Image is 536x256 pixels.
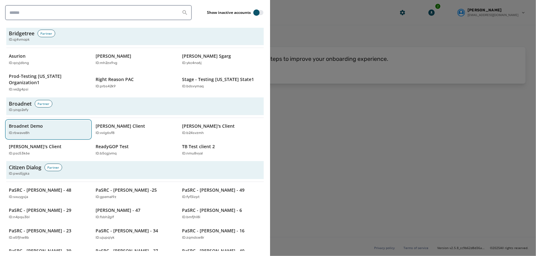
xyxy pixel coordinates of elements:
p: ID: fyf3izpt [182,195,199,200]
p: ID: nmu8vyal [182,151,203,156]
p: ID: prbs42k9 [96,84,116,89]
div: Partner [44,164,62,171]
p: ID: b24svzmh [182,131,204,136]
p: ID: ujupqiyk [96,235,115,241]
button: [PERSON_NAME] ClientID:vvig6sf8 [93,120,177,138]
p: ID: rbwave8h [9,131,30,136]
button: PaSRC - [PERSON_NAME] - 6ID:bmfjhl8i [180,205,264,223]
p: ID: fsbh2glf [96,215,114,220]
h3: Broadnet [9,100,32,108]
p: PaSRC - [PERSON_NAME] - 48 [9,187,71,193]
p: PaSRC - [PERSON_NAME] - 40 [182,248,244,254]
button: TB Test client 2ID:nmu8vyal [180,141,264,159]
button: AsurionID:qcyjdbng [6,50,91,68]
p: PaSRC - [PERSON_NAME] - 27 [96,248,158,254]
span: ID: qj4vmopk [9,37,30,43]
p: ID: n4pqu3bl [9,215,30,220]
p: ID: b5cgjvmq [96,151,117,156]
p: [PERSON_NAME] Client [96,123,145,129]
button: PaSRC - [PERSON_NAME] -25ID:gpemal9z [93,184,177,202]
p: PaSRC - [PERSON_NAME] - 29 [9,207,71,213]
p: Right Reason PAC [96,76,134,83]
div: Partner [38,30,55,37]
p: ID: psc53k6e [9,151,30,156]
button: Citizen DialogPartnerID:pwo5jgka [6,161,264,179]
p: ID: zqmdsw8r [182,235,204,241]
button: [PERSON_NAME]ID:mh2zx9vg [93,50,177,68]
button: ReadyGOP TestID:b5cgjvmq [93,141,177,159]
p: ID: sxuygsja [9,195,28,200]
p: [PERSON_NAME]'s Client [9,143,62,150]
p: ID: bmfjhl8i [182,215,200,220]
h3: Citizen Dialog [9,164,41,171]
button: [PERSON_NAME]'s ClientID:b24svzmh [180,120,264,138]
p: ID: gpemal9z [96,195,116,200]
p: PaSRC - [PERSON_NAME] - 39 [9,248,71,254]
p: Prod-Testing [US_STATE] Organization1 [9,73,82,86]
p: PaSRC - [PERSON_NAME] - 6 [182,207,242,213]
p: ID: ve2g4psi [9,87,28,92]
h3: Bridgetree [9,30,34,37]
p: PaSRC - [PERSON_NAME] -25 [96,187,157,193]
button: BridgetreePartnerID:qj4vmopk [6,27,264,45]
p: TB Test client 2 [182,143,215,150]
span: ID: yzqp2efy [9,108,28,113]
button: Right Reason PACID:prbs42k9 [93,71,177,95]
p: ID: qcyjdbng [9,61,29,66]
button: PaSRC - [PERSON_NAME] - 16ID:zqmdsw8r [180,225,264,243]
p: ReadyGOP Test [96,143,129,150]
button: PaSRC - [PERSON_NAME] - 23ID:e5fjhw8b [6,225,91,243]
p: ID: ykc4no6j [182,61,202,66]
button: [PERSON_NAME]'s ClientID:psc53k6e [6,141,91,159]
span: ID: pwo5jgka [9,171,29,177]
button: [PERSON_NAME] - 47ID:fsbh2glf [93,205,177,223]
button: PaSRC - [PERSON_NAME] - 48ID:sxuygsja [6,184,91,202]
p: PaSRC - [PERSON_NAME] - 49 [182,187,244,193]
label: Show inactive accounts [207,10,251,15]
p: PaSRC - [PERSON_NAME] - 23 [9,228,71,234]
p: [PERSON_NAME] Sgarg [182,53,231,59]
button: Prod-Testing [US_STATE] Organization1ID:ve2g4psi [6,71,91,95]
p: [PERSON_NAME]'s Client [182,123,235,129]
button: Stage - Testing [US_STATE] State1ID:bdsvymaq [180,71,264,95]
p: Asurion [9,53,26,59]
p: Stage - Testing [US_STATE] State1 [182,76,254,83]
p: [PERSON_NAME] - 47 [96,207,140,213]
p: ID: mh2zx9vg [96,61,117,66]
button: BroadnetPartnerID:yzqp2efy [6,97,264,115]
p: [PERSON_NAME] [96,53,131,59]
div: Partner [35,100,52,108]
p: PaSRC - [PERSON_NAME] - 34 [96,228,158,234]
p: Broadnet Demo [9,123,43,129]
button: Broadnet DemoID:rbwave8h [6,120,91,138]
p: ID: vvig6sf8 [96,131,115,136]
button: PaSRC - [PERSON_NAME] - 34ID:ujupqiyk [93,225,177,243]
button: [PERSON_NAME] SgargID:ykc4no6j [180,50,264,68]
button: PaSRC - [PERSON_NAME] - 29ID:n4pqu3bl [6,205,91,223]
p: ID: e5fjhw8b [9,235,29,241]
p: PaSRC - [PERSON_NAME] - 16 [182,228,244,234]
p: ID: bdsvymaq [182,84,204,89]
button: PaSRC - [PERSON_NAME] - 49ID:fyf3izpt [180,184,264,202]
